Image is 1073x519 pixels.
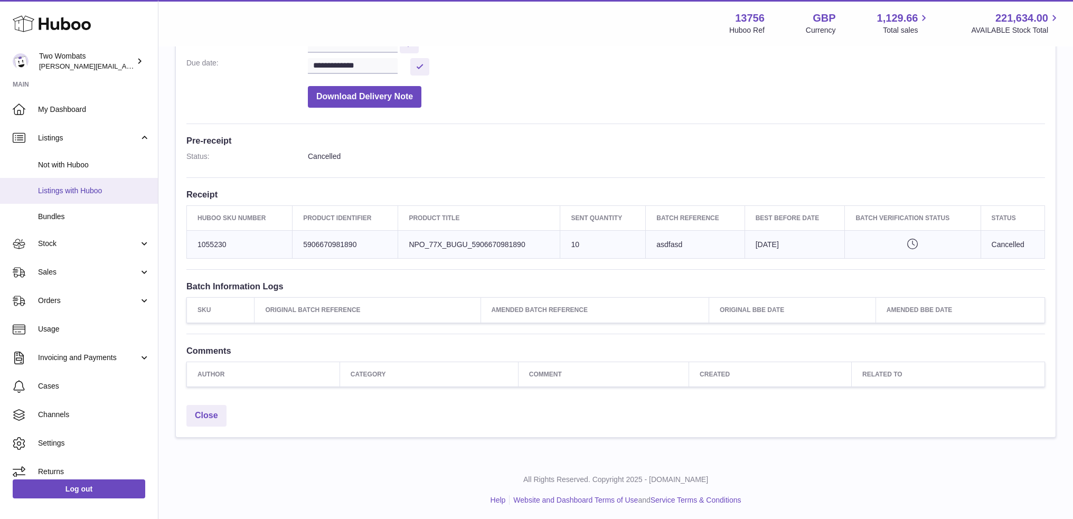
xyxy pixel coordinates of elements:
th: Product Identifier [293,205,398,230]
th: Comment [518,362,689,386]
th: Sent Quantity [560,205,646,230]
h3: Batch Information Logs [186,280,1045,292]
th: Product title [398,205,560,230]
span: Settings [38,438,150,448]
td: NPO_77X_BUGU_5906670981890 [398,230,560,258]
th: Created [689,362,852,386]
span: [PERSON_NAME][EMAIL_ADDRESS][PERSON_NAME][DOMAIN_NAME] [39,62,268,70]
span: Returns [38,467,150,477]
td: asdfasd [646,230,745,258]
img: adam.randall@twowombats.com [13,53,29,69]
td: 10 [560,230,646,258]
span: Listings with Huboo [38,186,150,196]
th: Status [981,205,1044,230]
p: All Rights Reserved. Copyright 2025 - [DOMAIN_NAME] [167,475,1065,485]
td: 1055230 [187,230,293,258]
span: Invoicing and Payments [38,353,139,363]
th: Original Batch Reference [255,298,481,323]
span: Channels [38,410,150,420]
th: Category [340,362,518,386]
button: Download Delivery Note [308,86,421,108]
span: AVAILABLE Stock Total [971,25,1060,35]
span: Orders [38,296,139,306]
dt: Status: [186,152,308,162]
th: Amended Batch Reference [481,298,709,323]
h3: Receipt [186,188,1045,200]
strong: 13756 [735,11,765,25]
th: Huboo SKU Number [187,205,293,230]
span: Sales [38,267,139,277]
h3: Comments [186,345,1045,356]
th: Original BBE Date [709,298,876,323]
span: Usage [38,324,150,334]
a: 221,634.00 AVAILABLE Stock Total [971,11,1060,35]
strong: GBP [813,11,835,25]
th: Best Before Date [745,205,845,230]
span: Cases [38,381,150,391]
span: Stock [38,239,139,249]
th: Batch Verification Status [845,205,981,230]
li: and [510,495,741,505]
td: Cancelled [981,230,1044,258]
th: Amended BBE Date [876,298,1044,323]
th: SKU [187,298,255,323]
span: My Dashboard [38,105,150,115]
span: Total sales [883,25,930,35]
td: [DATE] [745,230,845,258]
a: Service Terms & Conditions [651,496,741,504]
span: Not with Huboo [38,160,150,170]
div: Huboo Ref [729,25,765,35]
div: Currency [806,25,836,35]
a: Website and Dashboard Terms of Use [513,496,638,504]
a: Help [491,496,506,504]
span: Bundles [38,212,150,222]
dd: Cancelled [308,152,1045,162]
th: Related to [852,362,1045,386]
span: 1,129.66 [877,11,918,25]
a: Log out [13,479,145,498]
a: Close [186,405,227,427]
h3: Pre-receipt [186,135,1045,146]
td: 5906670981890 [293,230,398,258]
a: 1,129.66 Total sales [877,11,930,35]
dt: Due date: [186,58,308,76]
th: Author [187,362,340,386]
span: 221,634.00 [995,11,1048,25]
th: Batch Reference [646,205,745,230]
div: Two Wombats [39,51,134,71]
span: Listings [38,133,139,143]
